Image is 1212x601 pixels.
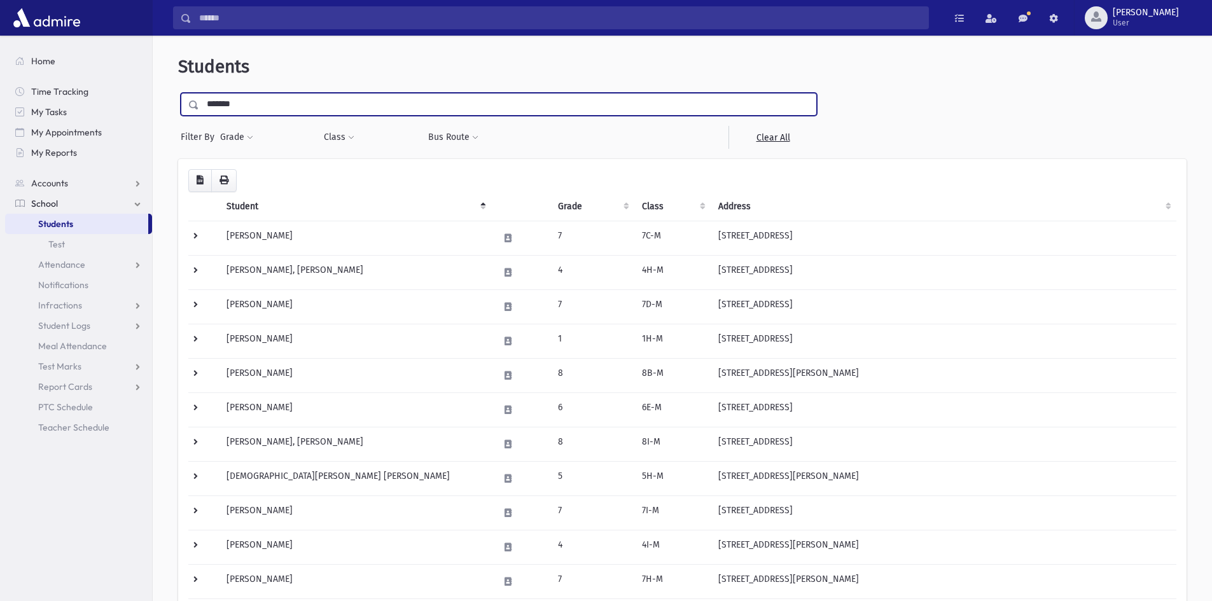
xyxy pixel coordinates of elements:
td: [PERSON_NAME] [219,358,491,392]
td: [STREET_ADDRESS] [711,495,1176,530]
td: 5H-M [634,461,711,495]
td: [PERSON_NAME] [219,324,491,358]
td: 6 [550,392,634,427]
span: Students [38,218,73,230]
td: 6E-M [634,392,711,427]
td: [STREET_ADDRESS][PERSON_NAME] [711,358,1176,392]
a: Infractions [5,295,152,315]
span: PTC Schedule [38,401,93,413]
span: Infractions [38,300,82,311]
td: 4 [550,530,634,564]
span: Time Tracking [31,86,88,97]
td: [STREET_ADDRESS][PERSON_NAME] [711,564,1176,598]
td: 7D-M [634,289,711,324]
a: Test [5,234,152,254]
a: Time Tracking [5,81,152,102]
td: 4I-M [634,530,711,564]
a: Test Marks [5,356,152,376]
td: [PERSON_NAME] [219,564,491,598]
button: Class [323,126,355,149]
a: Clear All [728,126,817,149]
td: [PERSON_NAME], [PERSON_NAME] [219,427,491,461]
td: 7 [550,221,634,255]
td: 5 [550,461,634,495]
td: [PERSON_NAME] [219,392,491,427]
td: [STREET_ADDRESS] [711,324,1176,358]
td: [STREET_ADDRESS] [711,427,1176,461]
span: My Appointments [31,127,102,138]
td: 7 [550,289,634,324]
span: Attendance [38,259,85,270]
a: Notifications [5,275,152,295]
td: [DEMOGRAPHIC_DATA][PERSON_NAME] [PERSON_NAME] [219,461,491,495]
td: 7H-M [634,564,711,598]
a: Home [5,51,152,71]
td: [PERSON_NAME], [PERSON_NAME] [219,255,491,289]
td: 7 [550,564,634,598]
td: 8 [550,358,634,392]
span: School [31,198,58,209]
a: My Tasks [5,102,152,122]
td: [STREET_ADDRESS] [711,392,1176,427]
button: Bus Route [428,126,479,149]
td: 8B-M [634,358,711,392]
span: Student Logs [38,320,90,331]
td: 7I-M [634,495,711,530]
span: Teacher Schedule [38,422,109,433]
th: Address: activate to sort column ascending [711,192,1176,221]
td: 8I-M [634,427,711,461]
a: Accounts [5,173,152,193]
input: Search [192,6,928,29]
td: [PERSON_NAME] [219,530,491,564]
a: Report Cards [5,376,152,397]
a: School [5,193,152,214]
th: Student: activate to sort column descending [219,192,491,221]
span: Test Marks [38,361,81,372]
th: Grade: activate to sort column ascending [550,192,634,221]
span: User [1113,18,1179,28]
span: Notifications [38,279,88,291]
a: PTC Schedule [5,397,152,417]
span: Students [178,56,249,77]
button: Print [211,169,237,192]
td: [STREET_ADDRESS] [711,221,1176,255]
td: [PERSON_NAME] [219,221,491,255]
td: [PERSON_NAME] [219,495,491,530]
td: [STREET_ADDRESS] [711,289,1176,324]
a: My Reports [5,142,152,163]
a: Students [5,214,148,234]
button: Grade [219,126,254,149]
img: AdmirePro [10,5,83,31]
span: [PERSON_NAME] [1113,8,1179,18]
span: Filter By [181,130,219,144]
td: 7C-M [634,221,711,255]
td: [STREET_ADDRESS][PERSON_NAME] [711,461,1176,495]
th: Class: activate to sort column ascending [634,192,711,221]
td: 7 [550,495,634,530]
span: Meal Attendance [38,340,107,352]
td: 4H-M [634,255,711,289]
span: Accounts [31,177,68,189]
a: Student Logs [5,315,152,336]
td: 8 [550,427,634,461]
a: Meal Attendance [5,336,152,356]
a: Attendance [5,254,152,275]
span: Home [31,55,55,67]
td: 1H-M [634,324,711,358]
td: 4 [550,255,634,289]
span: Report Cards [38,381,92,392]
td: [STREET_ADDRESS][PERSON_NAME] [711,530,1176,564]
button: CSV [188,169,212,192]
a: My Appointments [5,122,152,142]
span: My Tasks [31,106,67,118]
span: My Reports [31,147,77,158]
a: Teacher Schedule [5,417,152,438]
td: 1 [550,324,634,358]
td: [STREET_ADDRESS] [711,255,1176,289]
td: [PERSON_NAME] [219,289,491,324]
